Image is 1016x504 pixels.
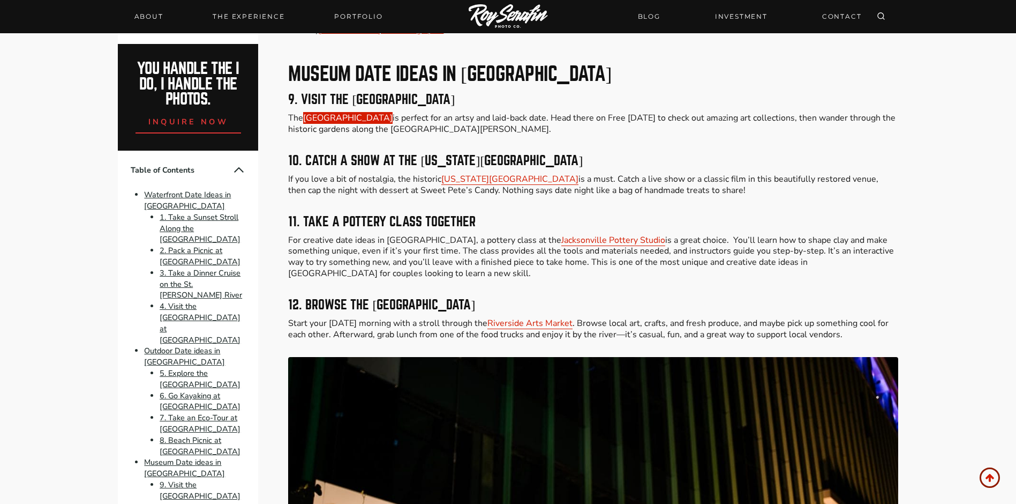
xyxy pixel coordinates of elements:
[288,216,898,228] h3: 11. Take a Pottery Class Together
[128,9,170,24] a: About
[874,9,889,24] button: View Search Form
[160,245,240,267] a: 2. Pack a Picnic at [GEOGRAPHIC_DATA]
[206,9,291,24] a: THE EXPERIENCE
[288,299,898,312] h3: 12. Browse the [GEOGRAPHIC_DATA]
[232,164,245,176] button: Collapse Table of Contents
[288,113,898,135] p: The is perfect for an artsy and laid-back date. Head there on Free [DATE] to check out amazing ar...
[816,7,868,26] a: CONTACT
[160,212,240,245] a: 1. Take a Sunset Stroll Along the [GEOGRAPHIC_DATA]
[148,116,229,127] span: inquire now
[980,468,1000,488] a: Scroll to top
[136,107,242,134] a: inquire now
[631,7,667,26] a: BLOG
[487,317,573,329] a: Riverside Arts Market
[128,9,389,24] nav: Primary Navigation
[160,412,240,434] a: 7. Take an Eco-Tour at [GEOGRAPHIC_DATA]
[288,318,898,340] p: Start your [DATE] morning with a stroll through the . Browse local art, crafts, and fresh produce...
[160,268,242,301] a: 3. Take a Dinner Cruise on the St. [PERSON_NAME] River
[303,112,393,124] a: [GEOGRAPHIC_DATA]
[561,234,665,246] a: Jacksonville Pottery Studio
[319,25,443,35] a: [PERSON_NAME] the Photographer
[131,165,232,176] span: Table of Contents
[709,7,774,26] a: INVESTMENT
[160,301,240,345] a: 4. Visit the [GEOGRAPHIC_DATA] at [GEOGRAPHIC_DATA]
[288,64,898,84] h2: Museum Date ideas in [GEOGRAPHIC_DATA]
[160,390,240,412] a: 6. Go Kayaking at [GEOGRAPHIC_DATA]
[130,61,247,107] h2: You handle the i do, I handle the photos.
[288,93,898,106] h3: 9. Visit the [GEOGRAPHIC_DATA]
[144,457,225,479] a: Museum Date ideas in [GEOGRAPHIC_DATA]
[160,435,240,457] a: 8. Beach Picnic at [GEOGRAPHIC_DATA]
[288,235,898,279] p: For creative date ideas in [GEOGRAPHIC_DATA], a pottery class at the is a great choice. You’ll le...
[160,479,240,501] a: 9. Visit the [GEOGRAPHIC_DATA]
[144,189,231,211] a: Waterfront Date Ideas in [GEOGRAPHIC_DATA]
[288,154,898,167] h3: 10. Catch a Show at the [US_STATE][GEOGRAPHIC_DATA]
[144,346,225,368] a: Outdoor Date ideas in [GEOGRAPHIC_DATA]
[469,4,548,29] img: Logo of Roy Serafin Photo Co., featuring stylized text in white on a light background, representi...
[631,7,868,26] nav: Secondary Navigation
[160,368,240,390] a: 5. Explore the [GEOGRAPHIC_DATA]
[288,174,898,196] p: If you love a bit of nostalgia, the historic is a must. Catch a live show or a classic film in th...
[441,173,578,185] a: [US_STATE][GEOGRAPHIC_DATA]
[328,9,389,24] a: Portfolio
